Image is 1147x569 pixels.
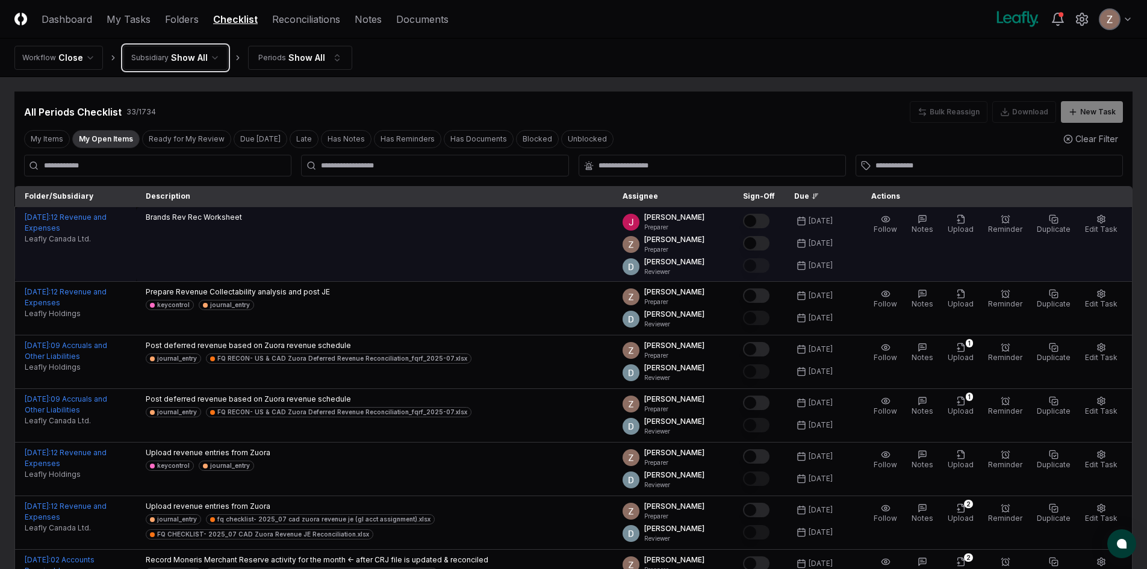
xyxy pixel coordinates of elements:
div: [DATE] [809,558,833,569]
div: [DATE] [809,473,833,484]
div: keycontrol [157,300,190,309]
button: Mark complete [743,525,769,539]
p: Upload revenue entries from Zuora [146,501,603,512]
button: Duplicate [1034,447,1073,473]
span: Notes [912,460,933,469]
button: Mark complete [743,311,769,325]
span: Follow [874,460,897,469]
span: Upload [948,460,974,469]
p: [PERSON_NAME] [644,555,704,565]
button: Follow [871,287,900,312]
span: Duplicate [1037,460,1071,469]
img: ACg8ocLeIi4Jlns6Fsr4lO0wQ1XJrFQvF4yUjbLrd1AsCAOmrfa1KQ=s96-c [623,525,639,542]
div: journal_entry [157,515,197,524]
a: [DATE]:12 Revenue and Expenses [25,448,107,468]
a: FQ CHECKLIST- 2025_07 CAD Zuora Revenue JE Reconciliation.xlsx [146,529,373,539]
button: 1Upload [945,340,976,365]
span: Upload [948,225,974,234]
div: Show All [288,51,325,64]
p: [PERSON_NAME] [644,523,704,534]
div: All Periods Checklist [24,105,122,119]
span: [DATE] : [25,287,51,296]
span: Notes [912,514,933,523]
button: 1Upload [945,394,976,419]
button: Has Documents [444,130,514,148]
button: Reminder [986,212,1025,237]
span: [DATE] : [25,213,51,222]
button: atlas-launcher [1107,529,1136,558]
span: Reminder [988,460,1022,469]
p: [PERSON_NAME] [644,212,704,223]
button: Notes [909,287,936,312]
button: Due Today [234,130,287,148]
p: Preparer [644,405,704,414]
button: Edit Task [1083,501,1120,526]
span: Follow [874,406,897,415]
img: ACg8ocKnDsamp5-SE65NkOhq35AnOBarAXdzXQ03o9g231ijNgHgyA=s96-c [623,396,639,412]
button: Edit Task [1083,340,1120,365]
p: Upload revenue entries from Zuora [146,447,270,458]
button: Mark complete [743,342,769,356]
span: Upload [948,514,974,523]
p: Record Moneris Merchant Reserve activity for the month <- after CRJ file is updated & reconciled [146,555,603,565]
th: Assignee [613,186,733,207]
img: ACg8ocLeIi4Jlns6Fsr4lO0wQ1XJrFQvF4yUjbLrd1AsCAOmrfa1KQ=s96-c [623,418,639,435]
a: Checklist [213,12,258,26]
img: ACg8ocLeIi4Jlns6Fsr4lO0wQ1XJrFQvF4yUjbLrd1AsCAOmrfa1KQ=s96-c [623,364,639,381]
button: Upload [945,287,976,312]
a: Folders [165,12,199,26]
button: Mark complete [743,288,769,303]
button: Edit Task [1083,287,1120,312]
button: Unblocked [561,130,614,148]
button: Follow [871,501,900,526]
a: FQ RECON- US & CAD Zuora Deferred Revenue Reconciliation_fqrf_2025-07.xlsx [206,353,471,364]
div: [DATE] [809,312,833,323]
button: My Open Items [72,130,140,148]
a: Notes [355,12,382,26]
a: Documents [396,12,449,26]
div: [DATE] [809,505,833,515]
div: fq checklist- 2025_07 cad zuora revenue je (gl acct assignment).xlsx [217,515,431,524]
img: ACg8ocLeIi4Jlns6Fsr4lO0wQ1XJrFQvF4yUjbLrd1AsCAOmrfa1KQ=s96-c [623,311,639,328]
p: [PERSON_NAME] [644,340,704,351]
span: Notes [912,299,933,308]
button: Notes [909,340,936,365]
img: ACg8ocLeIi4Jlns6Fsr4lO0wQ1XJrFQvF4yUjbLrd1AsCAOmrfa1KQ=s96-c [623,258,639,275]
span: Edit Task [1085,460,1117,469]
button: Follow [871,212,900,237]
span: Duplicate [1037,353,1071,362]
span: Reminder [988,353,1022,362]
div: 1 [966,339,973,347]
button: Notes [909,447,936,473]
span: Edit Task [1085,225,1117,234]
div: FQ CHECKLIST- 2025_07 CAD Zuora Revenue JE Reconciliation.xlsx [157,530,369,539]
p: Preparer [644,458,704,467]
p: Preparer [644,512,704,521]
img: ACg8ocKnDsamp5-SE65NkOhq35AnOBarAXdzXQ03o9g231ijNgHgyA=s96-c [1100,10,1119,29]
button: Has Notes [321,130,371,148]
th: Description [136,186,613,207]
a: fq checklist- 2025_07 cad zuora revenue je (gl acct assignment).xlsx [206,514,435,524]
span: Upload [948,406,974,415]
button: Blocked [516,130,559,148]
button: Follow [871,447,900,473]
p: Post deferred revenue based on Zuora revenue schedule [146,340,471,351]
span: Edit Task [1085,406,1117,415]
p: [PERSON_NAME] [644,416,704,427]
span: Edit Task [1085,299,1117,308]
img: ACg8ocKnDsamp5-SE65NkOhq35AnOBarAXdzXQ03o9g231ijNgHgyA=s96-c [623,288,639,305]
button: Reminder [986,501,1025,526]
div: [DATE] [809,451,833,462]
div: [DATE] [809,366,833,377]
div: 2 [964,500,973,508]
span: Leafly Holdings [25,308,81,319]
div: 2 [964,553,973,562]
p: Preparer [644,223,704,232]
p: [PERSON_NAME] [644,257,704,267]
span: Notes [912,225,933,234]
span: Duplicate [1037,225,1071,234]
p: [PERSON_NAME] [644,234,704,245]
a: [DATE]:12 Revenue and Expenses [25,213,107,232]
p: Preparer [644,245,704,254]
button: 2Upload [945,501,976,526]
